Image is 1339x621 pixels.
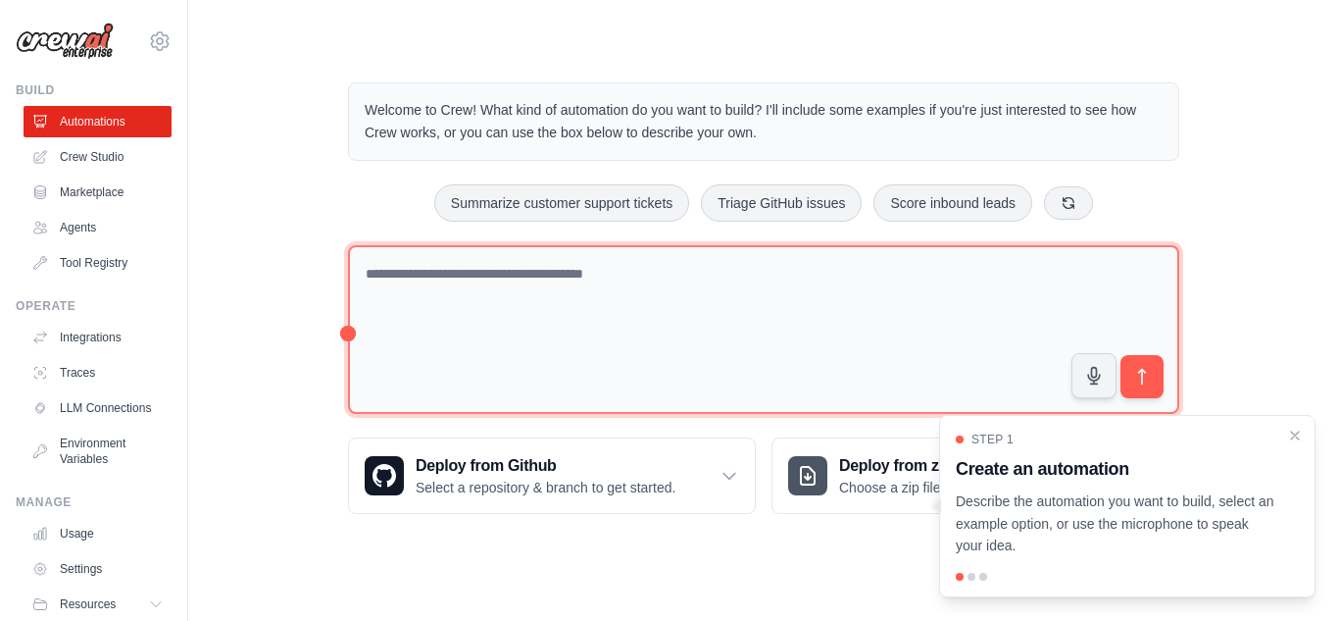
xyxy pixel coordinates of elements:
h3: Deploy from Github [416,454,675,478]
div: Manage [16,494,172,510]
button: Score inbound leads [873,184,1032,222]
p: Describe the automation you want to build, select an example option, or use the microphone to spe... [956,491,1275,557]
div: Build [16,82,172,98]
a: Traces [24,357,172,388]
a: Integrations [24,322,172,353]
button: Close walkthrough [1287,428,1303,443]
p: Choose a zip file to upload. [839,478,1005,497]
a: Automations [24,106,172,137]
iframe: Chat Widget [1241,527,1339,621]
a: Tool Registry [24,247,172,279]
a: LLM Connections [24,392,172,424]
button: Triage GitHub issues [701,184,862,222]
a: Agents [24,212,172,243]
button: Summarize customer support tickets [434,184,689,222]
p: Select a repository & branch to get started. [416,478,675,497]
span: Resources [60,596,116,612]
a: Usage [24,518,172,549]
div: Operate [16,298,172,314]
a: Marketplace [24,177,172,208]
img: Logo [16,23,114,60]
h3: Deploy from zip file [839,454,1005,478]
a: Settings [24,553,172,585]
span: Step 1 [971,432,1014,447]
p: Welcome to Crew! What kind of automation do you want to build? I'll include some examples if you'... [365,99,1163,144]
a: Crew Studio [24,141,172,173]
h3: Create an automation [956,455,1275,483]
button: Resources [24,589,172,620]
a: Environment Variables [24,428,172,475]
